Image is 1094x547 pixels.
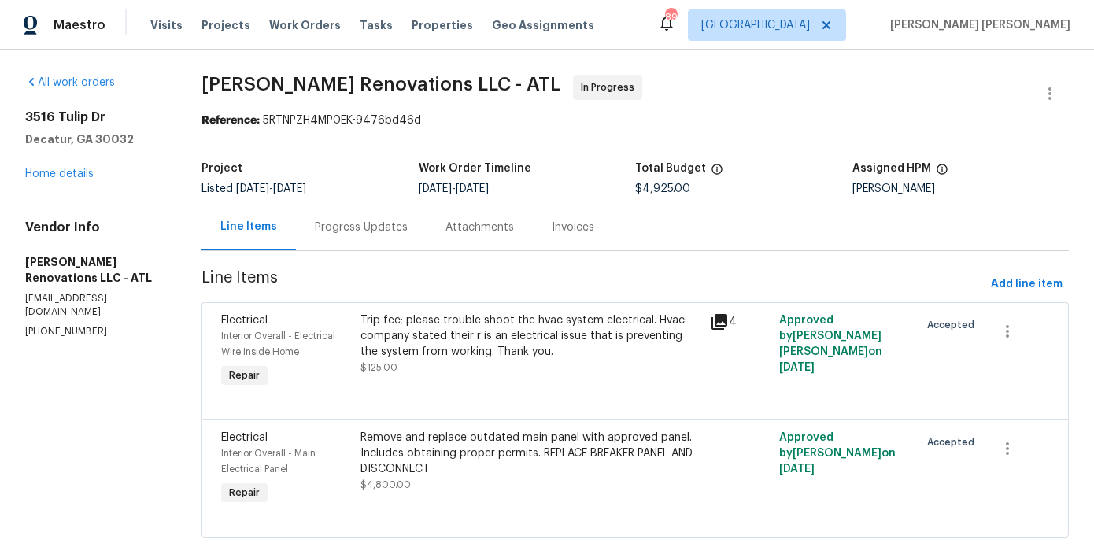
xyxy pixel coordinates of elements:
div: Attachments [445,220,514,235]
div: 89 [665,9,676,25]
span: [DATE] [779,464,815,475]
div: Progress Updates [315,220,408,235]
p: [EMAIL_ADDRESS][DOMAIN_NAME] [25,292,164,319]
span: Geo Assignments [492,17,594,33]
span: Properties [412,17,473,33]
span: In Progress [581,79,641,95]
button: Add line item [985,270,1069,299]
a: All work orders [25,77,115,88]
span: Interior Overall - Main Electrical Panel [221,449,316,474]
span: Repair [223,485,266,501]
span: $4,800.00 [360,480,411,490]
h4: Vendor Info [25,220,164,235]
span: Accepted [927,317,981,333]
a: Home details [25,168,94,179]
span: [DATE] [779,362,815,373]
h5: Assigned HPM [852,163,931,174]
span: Listed [201,183,306,194]
span: Electrical [221,432,268,443]
p: [PHONE_NUMBER] [25,325,164,338]
div: Invoices [552,220,594,235]
span: Interior Overall - Electrical Wire Inside Home [221,331,335,357]
span: [PERSON_NAME] [PERSON_NAME] [884,17,1070,33]
h5: Project [201,163,242,174]
span: Tasks [360,20,393,31]
span: Add line item [991,275,1063,294]
h5: Decatur, GA 30032 [25,131,164,147]
div: [PERSON_NAME] [852,183,1069,194]
span: Line Items [201,270,985,299]
b: Reference: [201,115,260,126]
span: [PERSON_NAME] Renovations LLC - ATL [201,75,560,94]
div: 4 [710,312,771,331]
div: 5RTNPZH4MP0EK-9476bd46d [201,113,1069,128]
span: Electrical [221,315,268,326]
span: $4,925.00 [635,183,690,194]
span: Approved by [PERSON_NAME] on [779,432,896,475]
h5: Total Budget [635,163,706,174]
h5: [PERSON_NAME] Renovations LLC - ATL [25,254,164,286]
span: The total cost of line items that have been proposed by Opendoor. This sum includes line items th... [711,163,723,183]
span: [DATE] [273,183,306,194]
h2: 3516 Tulip Dr [25,109,164,125]
span: Visits [150,17,183,33]
div: Line Items [220,219,277,235]
span: [GEOGRAPHIC_DATA] [701,17,810,33]
span: Repair [223,368,266,383]
span: [DATE] [236,183,269,194]
span: - [419,183,489,194]
div: Remove and replace outdated main panel with approved panel. Includes obtaining proper permits. RE... [360,430,700,477]
span: The hpm assigned to this work order. [936,163,948,183]
h5: Work Order Timeline [419,163,531,174]
span: [DATE] [456,183,489,194]
span: Accepted [927,434,981,450]
span: Work Orders [269,17,341,33]
span: Approved by [PERSON_NAME] [PERSON_NAME] on [779,315,882,373]
span: [DATE] [419,183,452,194]
div: Trip fee; please trouble shoot the hvac system electrical. Hvac company stated their r is an elec... [360,312,700,360]
span: Maestro [54,17,105,33]
span: $125.00 [360,363,397,372]
span: - [236,183,306,194]
span: Projects [201,17,250,33]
